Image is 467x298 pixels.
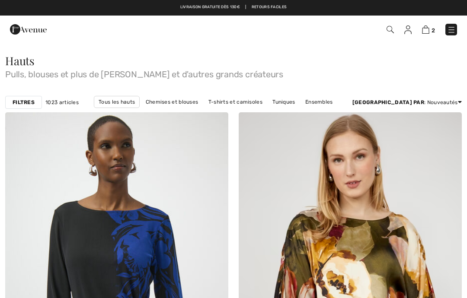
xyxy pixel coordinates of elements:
[404,25,412,34] img: Mes infos
[301,96,337,108] a: Ensembles
[13,98,35,106] strong: Filtres
[105,108,173,119] a: [PERSON_NAME] Hauts
[10,25,47,33] a: 1ère Avenue
[94,96,140,108] a: Tous les hauts
[45,98,79,106] span: 1023 articles
[432,27,435,34] span: 2
[180,4,240,10] a: Livraison gratuite dès 130€
[258,108,326,119] a: Hauts [PERSON_NAME]
[447,25,456,34] img: Menu
[422,25,429,34] img: Panier d'achat
[5,67,462,79] span: Pulls, blouses et plus de [PERSON_NAME] et d'autres grands créateurs
[141,96,203,108] a: Chemises et blouses
[10,21,47,38] img: 1ère Avenue
[352,98,462,106] div: : Nouveautés
[5,53,35,68] span: Hauts
[175,108,217,119] a: Hauts blancs
[422,24,435,35] a: 2
[218,108,256,119] a: Hauts noirs
[268,96,299,108] a: Tuniques
[245,4,246,10] span: |
[387,26,394,33] img: Recherche
[252,4,287,10] a: Retours faciles
[204,96,267,108] a: T-shirts et camisoles
[352,99,424,105] strong: [GEOGRAPHIC_DATA] par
